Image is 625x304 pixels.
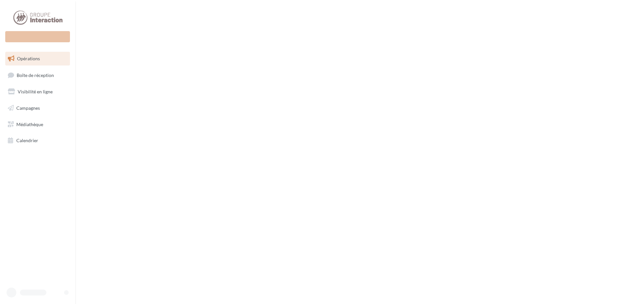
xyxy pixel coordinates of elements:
[5,31,70,42] div: Nouvelle campagne
[4,52,71,66] a: Opérations
[17,72,54,78] span: Boîte de réception
[16,138,38,143] span: Calendrier
[4,118,71,131] a: Médiathèque
[18,89,53,94] span: Visibilité en ligne
[4,85,71,99] a: Visibilité en ligne
[4,134,71,147] a: Calendrier
[17,56,40,61] span: Opérations
[4,68,71,82] a: Boîte de réception
[16,121,43,127] span: Médiathèque
[4,101,71,115] a: Campagnes
[16,105,40,111] span: Campagnes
